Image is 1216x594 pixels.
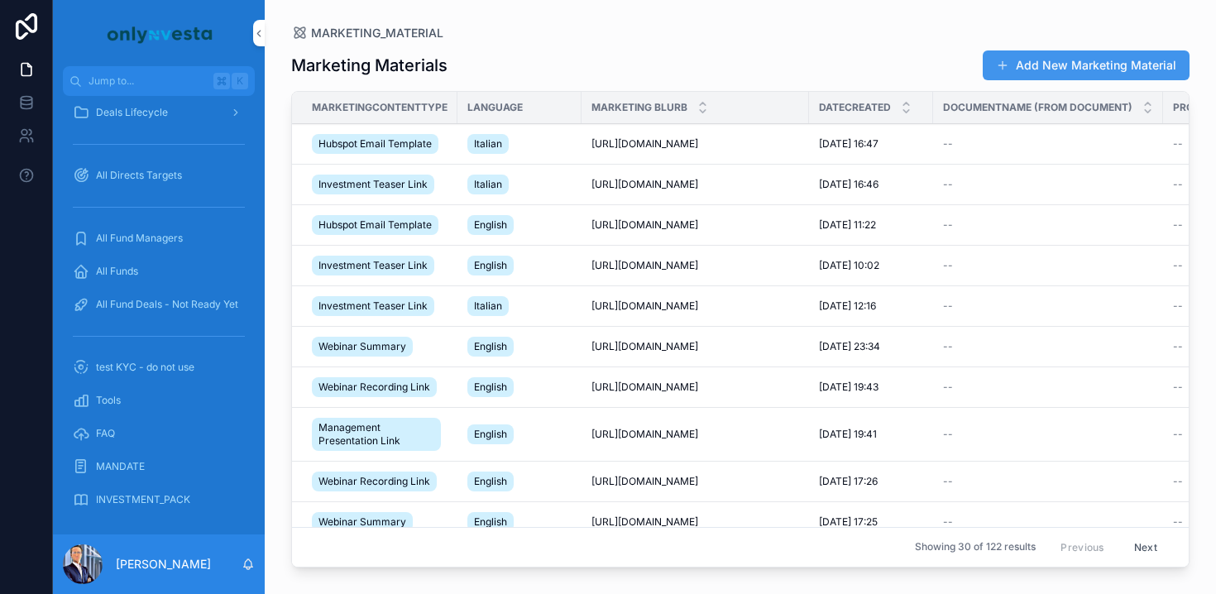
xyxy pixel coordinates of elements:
span: Investment Teaser Link [318,299,428,313]
span: All Funds [96,265,138,278]
button: Jump to...K [63,66,255,96]
span: MarketingContentType [312,101,448,114]
a: -- [943,428,1153,441]
span: -- [943,515,953,529]
a: [DATE] 23:34 [819,340,923,353]
a: [DATE] 17:25 [819,515,923,529]
a: MARKETING_MATERIAL [291,25,443,41]
button: Next [1123,534,1169,560]
a: [DATE] 12:16 [819,299,923,313]
span: [URL][DOMAIN_NAME] [591,218,698,232]
a: -- [943,259,1153,272]
span: English [474,428,507,441]
span: -- [1173,475,1183,488]
a: Tools [63,386,255,415]
span: All Fund Deals - Not Ready Yet [96,298,238,311]
span: INVESTMENT_PACK [96,493,190,506]
a: Investment Teaser Link [312,252,448,279]
a: [DATE] 17:26 [819,475,923,488]
a: English [467,421,572,448]
span: [URL][DOMAIN_NAME] [591,515,698,529]
span: Italian [474,299,502,313]
span: Marketing Blurb [591,101,687,114]
a: English [467,468,572,495]
a: [URL][DOMAIN_NAME] [591,137,799,151]
a: [URL][DOMAIN_NAME] [591,299,799,313]
span: [DATE] 10:02 [819,259,879,272]
h1: Marketing Materials [291,54,448,77]
a: [DATE] 16:46 [819,178,923,191]
a: Hubspot Email Template [312,131,448,157]
span: Hubspot Email Template [318,137,432,151]
span: -- [943,299,953,313]
span: All Fund Managers [96,232,183,245]
span: [DATE] 16:46 [819,178,878,191]
span: [DATE] 17:25 [819,515,878,529]
span: FAQ [96,427,115,440]
span: -- [943,137,953,151]
button: Add New Marketing Material [983,50,1190,80]
span: Deals Lifecycle [96,106,168,119]
a: -- [943,381,1153,394]
span: K [233,74,247,88]
span: Investment Teaser Link [318,178,428,191]
a: [URL][DOMAIN_NAME] [591,218,799,232]
span: Italian [474,178,502,191]
span: [URL][DOMAIN_NAME] [591,340,698,353]
span: -- [943,381,953,394]
a: [DATE] 10:02 [819,259,923,272]
a: Webinar Summary [312,333,448,360]
a: Italian [467,293,572,319]
a: [URL][DOMAIN_NAME] [591,259,799,272]
span: -- [1173,381,1183,394]
span: [URL][DOMAIN_NAME] [591,475,698,488]
span: -- [1173,259,1183,272]
a: All Funds [63,256,255,286]
span: Hubspot Email Template [318,218,432,232]
span: test KYC - do not use [96,361,194,374]
a: -- [943,178,1153,191]
span: Investment Teaser Link [318,259,428,272]
a: -- [943,340,1153,353]
a: [DATE] 19:43 [819,381,923,394]
span: Showing 30 of 122 results [915,541,1036,554]
span: [DATE] 23:34 [819,340,880,353]
a: [DATE] 19:41 [819,428,923,441]
p: [PERSON_NAME] [116,556,211,572]
span: Webinar Recording Link [318,381,430,394]
span: Italian [474,137,502,151]
span: English [474,381,507,394]
a: INVESTMENT_PACK [63,485,255,515]
a: English [467,212,572,238]
a: English [467,333,572,360]
span: -- [943,340,953,353]
span: [DATE] 11:22 [819,218,876,232]
a: [URL][DOMAIN_NAME] [591,340,799,353]
span: -- [943,428,953,441]
a: -- [943,515,1153,529]
span: -- [943,259,953,272]
a: All Fund Deals - Not Ready Yet [63,290,255,319]
span: [URL][DOMAIN_NAME] [591,178,698,191]
span: [URL][DOMAIN_NAME] [591,137,698,151]
span: -- [1173,137,1183,151]
a: -- [943,218,1153,232]
a: Italian [467,131,572,157]
span: -- [943,178,953,191]
span: Tools [96,394,121,407]
span: [URL][DOMAIN_NAME] [591,299,698,313]
span: All Directs Targets [96,169,182,182]
a: test KYC - do not use [63,352,255,382]
a: All Fund Managers [63,223,255,253]
span: [URL][DOMAIN_NAME] [591,381,698,394]
span: -- [1173,340,1183,353]
a: Deals Lifecycle [63,98,255,127]
span: [DATE] 17:26 [819,475,878,488]
a: Webinar Recording Link [312,374,448,400]
span: Webinar Recording Link [318,475,430,488]
a: [URL][DOMAIN_NAME] [591,475,799,488]
span: -- [943,218,953,232]
a: Investment Teaser Link [312,171,448,198]
a: [URL][DOMAIN_NAME] [591,178,799,191]
a: [URL][DOMAIN_NAME] [591,381,799,394]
